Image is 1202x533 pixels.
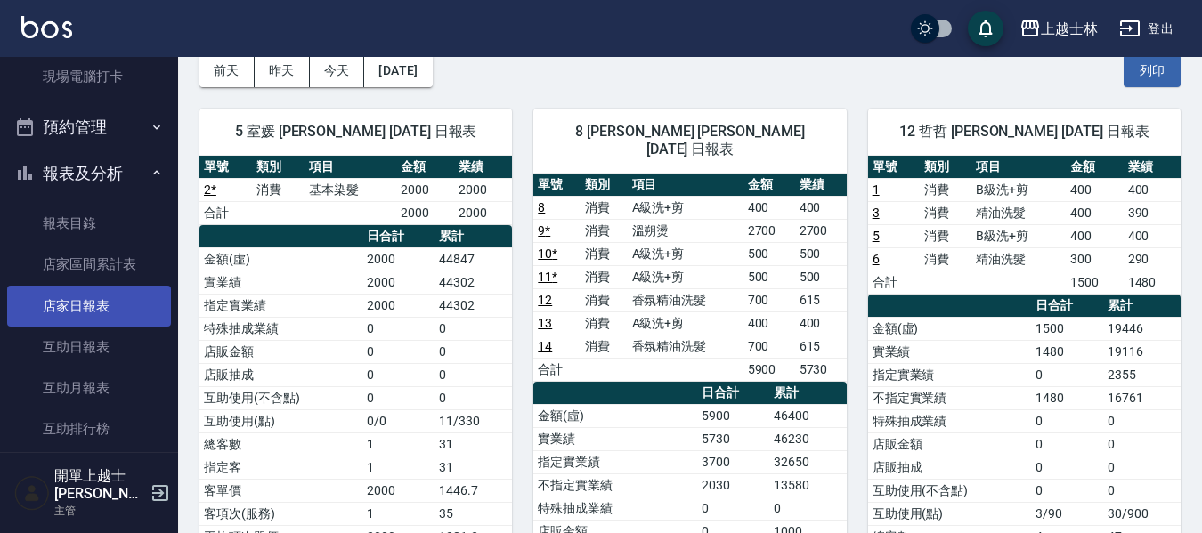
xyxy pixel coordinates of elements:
td: 消費 [581,265,628,288]
td: A級洗+剪 [628,265,743,288]
td: 615 [795,288,847,311]
td: 500 [795,265,847,288]
td: 客項次(服務) [199,502,362,525]
a: 店家日報表 [7,286,171,327]
td: 總客數 [199,432,362,456]
td: 16761 [1103,386,1181,409]
td: 400 [795,311,847,335]
td: 1500 [1066,271,1123,294]
td: 2000 [362,294,435,317]
td: 0 [1031,409,1103,432]
td: 金額(虛) [868,317,1031,340]
td: 2000 [396,201,454,224]
td: 2000 [362,271,435,294]
p: 主管 [54,503,145,519]
td: 金額(虛) [199,247,362,271]
td: 金額(虛) [533,404,696,427]
td: 2000 [362,479,435,502]
th: 項目 [628,174,743,197]
th: 單號 [533,174,581,197]
td: 消費 [920,247,971,271]
a: 14 [538,339,552,353]
td: 消費 [581,311,628,335]
td: 0/0 [362,409,435,432]
a: 13 [538,316,552,330]
button: 前天 [199,54,255,87]
td: 46400 [769,404,847,427]
td: 精油洗髮 [971,247,1066,271]
td: 2355 [1103,363,1181,386]
td: 1480 [1031,386,1103,409]
button: [DATE] [364,54,432,87]
td: 500 [795,242,847,265]
td: A級洗+剪 [628,242,743,265]
span: 8 [PERSON_NAME] [PERSON_NAME] [DATE] 日報表 [555,123,824,158]
th: 業績 [795,174,847,197]
td: 290 [1124,247,1181,271]
td: 46230 [769,427,847,450]
td: 11/330 [435,409,512,432]
td: 互助使用(點) [868,502,1031,525]
td: 消費 [581,288,628,311]
td: 400 [1066,201,1123,224]
a: 店家區間累計表 [7,244,171,285]
button: save [968,11,1003,46]
td: 31 [435,432,512,456]
td: 特殊抽成業績 [533,497,696,520]
table: a dense table [533,174,846,382]
td: 5900 [697,404,769,427]
a: 6 [873,252,880,266]
table: a dense table [868,156,1181,295]
td: 消費 [920,224,971,247]
img: Person [14,475,50,511]
td: 店販金額 [868,432,1031,456]
td: 實業績 [199,271,362,294]
td: 2000 [362,247,435,271]
th: 日合計 [697,382,769,405]
td: 消費 [581,219,628,242]
td: 1 [362,432,435,456]
td: 1480 [1124,271,1181,294]
th: 項目 [971,156,1066,179]
th: 項目 [305,156,396,179]
td: 客單價 [199,479,362,502]
td: 實業績 [868,340,1031,363]
td: 0 [435,363,512,386]
td: 特殊抽成業績 [868,409,1031,432]
td: 500 [743,265,795,288]
td: 1 [362,502,435,525]
td: 31 [435,456,512,479]
td: 44302 [435,294,512,317]
td: 615 [795,335,847,358]
a: 互助日報表 [7,327,171,367]
td: 0 [362,340,435,363]
th: 單號 [199,156,252,179]
td: 1446.7 [435,479,512,502]
td: 400 [1066,178,1123,201]
button: 列印 [1124,54,1181,87]
td: 基本染髮 [305,178,396,201]
td: 香氛精油洗髮 [628,288,743,311]
td: B級洗+剪 [971,224,1066,247]
button: 昨天 [255,54,310,87]
th: 日合計 [362,225,435,248]
th: 類別 [581,174,628,197]
td: 5730 [697,427,769,450]
a: 現場電腦打卡 [7,56,171,97]
td: 指定實業績 [533,450,696,473]
th: 業績 [1124,156,1181,179]
a: 互助點數明細 [7,450,171,491]
td: 0 [1031,432,1103,456]
td: 3700 [697,450,769,473]
td: 合計 [533,358,581,381]
td: 13580 [769,473,847,497]
img: Logo [21,16,72,38]
a: 8 [538,200,545,214]
th: 日合計 [1031,295,1103,318]
td: 特殊抽成業績 [199,317,362,340]
td: 5730 [795,358,847,381]
a: 互助排行榜 [7,408,171,449]
td: 19116 [1103,340,1181,363]
td: 400 [795,196,847,219]
td: 消費 [581,335,628,358]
